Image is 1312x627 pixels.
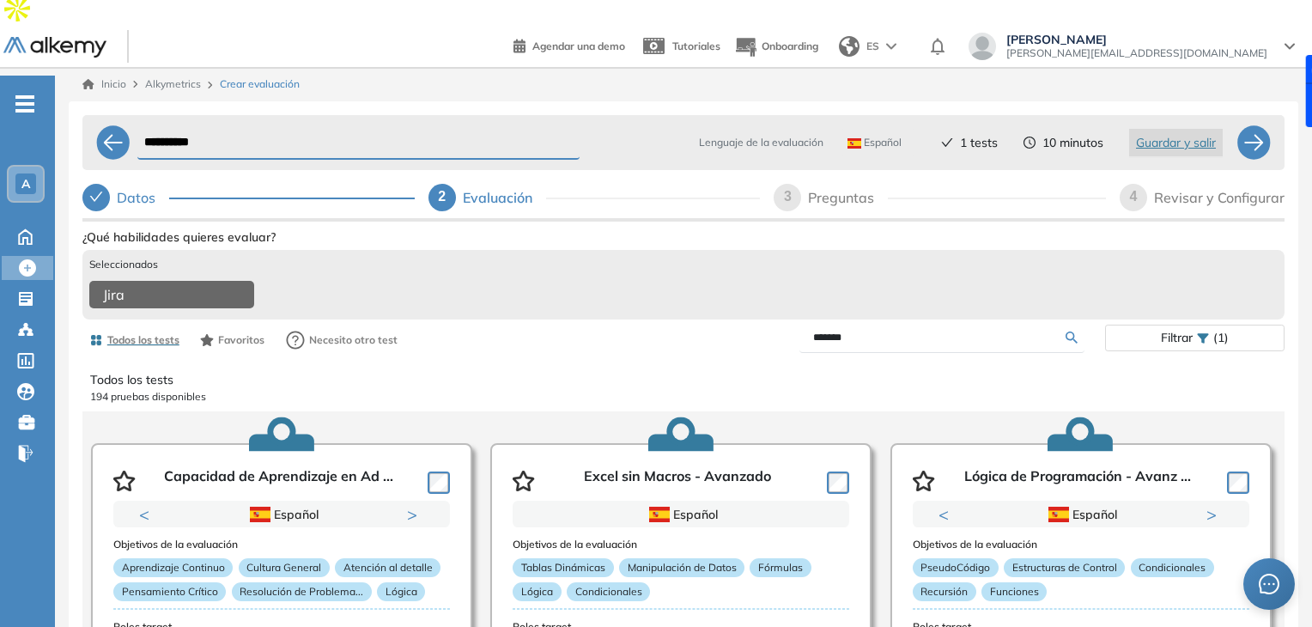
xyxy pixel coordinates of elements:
p: Recursión [913,582,976,601]
p: Todos los tests [90,371,1277,389]
img: world [839,36,859,57]
img: ESP [649,507,670,522]
span: 10 minutos [1042,134,1103,152]
p: Cultura General [239,558,330,577]
p: Lógica de Programación - Avanz ... [964,468,1191,494]
div: Preguntas [808,184,888,211]
p: Capacidad de Aprendizaje en Ad ... [164,468,393,494]
span: (1) [1213,326,1229,350]
p: Pensamiento Crítico [113,582,226,601]
span: 2 [438,189,446,204]
button: 1 [1050,528,1071,531]
div: Revisar y Configurar [1154,184,1285,211]
button: Onboarding [734,28,818,65]
span: Necesito otro test [309,332,398,348]
span: 4 [1130,189,1138,204]
a: Inicio [82,76,126,92]
span: Español [847,136,902,149]
div: Español [574,505,789,524]
p: PseudoCódigo [913,558,999,577]
button: Previous [938,506,956,523]
span: Seleccionados [89,257,158,272]
p: Aprendizaje Continuo [113,558,233,577]
p: Condicionales [567,582,650,601]
div: 2Evaluación [428,184,761,211]
p: Atención al detalle [335,558,440,577]
h3: Objetivos de la evaluación [913,539,1249,551]
button: Necesito otro test [278,323,405,357]
span: Crear evaluación [220,76,300,92]
p: Funciones [981,582,1047,601]
p: Excel sin Macros - Avanzado [584,468,771,494]
a: Agendar una demo [513,34,625,55]
img: arrow [886,43,896,50]
span: [PERSON_NAME][EMAIL_ADDRESS][DOMAIN_NAME] [1006,46,1267,60]
button: Favoritos [193,326,271,355]
h3: Objetivos de la evaluación [513,539,849,551]
h3: Objetivos de la evaluación [113,539,450,551]
img: ESP [847,138,861,149]
span: ES [866,39,879,54]
span: Favoritos [218,332,264,348]
a: Tutoriales [639,24,720,69]
span: Filtrar [1161,326,1193,350]
i: - [15,102,34,106]
button: Next [407,506,424,523]
button: 1 [251,528,271,531]
img: Logo [3,37,106,58]
button: Next [1206,506,1224,523]
span: 1 tests [960,134,998,152]
div: Español [174,505,390,524]
p: Fórmulas [750,558,811,577]
p: Resolución de Problema... [232,582,372,601]
button: 2 [1078,528,1091,531]
button: Previous [139,506,156,523]
span: 3 [784,189,792,204]
span: Guardar y salir [1136,133,1216,152]
button: Guardar y salir [1129,129,1223,156]
p: Estructuras de Control [1004,558,1125,577]
span: Agendar una demo [532,40,625,52]
span: [PERSON_NAME] [1006,33,1267,46]
span: ¿Qué habilidades quieres evaluar? [82,228,276,247]
span: message [1258,573,1280,595]
button: 3 [1098,528,1112,531]
div: 4Revisar y Configurar [1120,184,1285,211]
span: check [941,137,953,149]
p: 194 pruebas disponibles [90,389,1277,405]
span: Onboarding [762,40,818,52]
div: 3Preguntas [774,184,1106,211]
span: Lenguaje de la evaluación [699,135,823,150]
span: Alkymetrics [145,77,201,90]
p: Manipulación de Datos [619,558,744,577]
span: Jira [103,284,125,305]
p: Lógica [513,582,561,601]
div: Español [974,505,1189,524]
span: Tutoriales [672,40,720,52]
span: check [89,190,103,204]
button: Todos los tests [82,326,186,355]
p: Lógica [377,582,425,601]
span: A [21,177,30,191]
img: ESP [1048,507,1069,522]
button: 3 [299,528,313,531]
p: Condicionales [1131,558,1214,577]
div: Datos [117,184,169,211]
span: clock-circle [1023,137,1036,149]
button: 2 [278,528,292,531]
span: Todos los tests [107,332,179,348]
p: Tablas Dinámicas [513,558,613,577]
div: Datos [82,184,415,211]
div: Evaluación [463,184,546,211]
img: ESP [250,507,270,522]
